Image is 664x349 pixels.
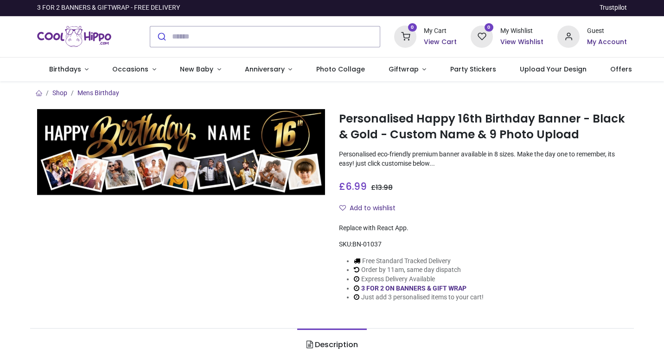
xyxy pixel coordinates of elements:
i: Add to wishlist [339,205,346,211]
a: My Account [587,38,627,47]
a: Anniversary [233,58,304,82]
span: Occasions [112,65,148,74]
span: Offers [610,65,632,74]
div: SKU: [339,240,627,249]
p: Personalised eco-friendly premium banner available in 8 sizes. Make the day one to remember, its ... [339,150,627,168]
img: Cool Hippo [37,24,111,50]
span: Upload Your Design [520,65,587,74]
span: Party Stickers [450,65,496,74]
span: £ [339,180,367,193]
span: 13.98 [376,183,393,192]
a: Birthdays [37,58,101,82]
sup: 0 [408,23,417,32]
li: Express Delivery Available [354,275,484,284]
a: View Cart [424,38,457,47]
span: £ [371,183,393,192]
a: 0 [394,32,416,39]
a: View Wishlist [500,38,543,47]
span: Photo Collage [316,65,365,74]
a: Shop [52,89,67,97]
button: Submit [150,26,172,47]
span: New Baby [180,65,213,74]
div: My Wishlist [500,26,543,36]
a: Occasions [101,58,168,82]
h1: Personalised Happy 16th Birthday Banner - Black & Gold - Custom Name & 9 Photo Upload [339,111,627,143]
div: Guest [587,26,627,36]
a: Logo of Cool Hippo [37,24,111,50]
span: 6.99 [345,180,367,193]
a: Trustpilot [600,3,627,13]
div: 3 FOR 2 BANNERS & GIFTWRAP - FREE DELIVERY [37,3,180,13]
img: Personalised Happy 16th Birthday Banner - Black & Gold - Custom Name & 9 Photo Upload [37,109,325,195]
li: Order by 11am, same day dispatch [354,265,484,275]
li: Just add 3 personalised items to your cart! [354,293,484,302]
div: My Cart [424,26,457,36]
span: Giftwrap [389,65,419,74]
span: Anniversary [245,65,285,74]
a: Giftwrap [377,58,438,82]
a: 0 [471,32,493,39]
a: 3 FOR 2 ON BANNERS & GIFT WRAP [361,284,466,292]
div: Replace with React App. [339,224,627,233]
a: Mens Birthday [77,89,119,97]
span: Birthdays [49,65,81,74]
sup: 0 [485,23,493,32]
a: New Baby [168,58,233,82]
span: BN-01037 [352,240,382,248]
button: Add to wishlistAdd to wishlist [339,200,403,216]
li: Free Standard Tracked Delivery [354,257,484,266]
